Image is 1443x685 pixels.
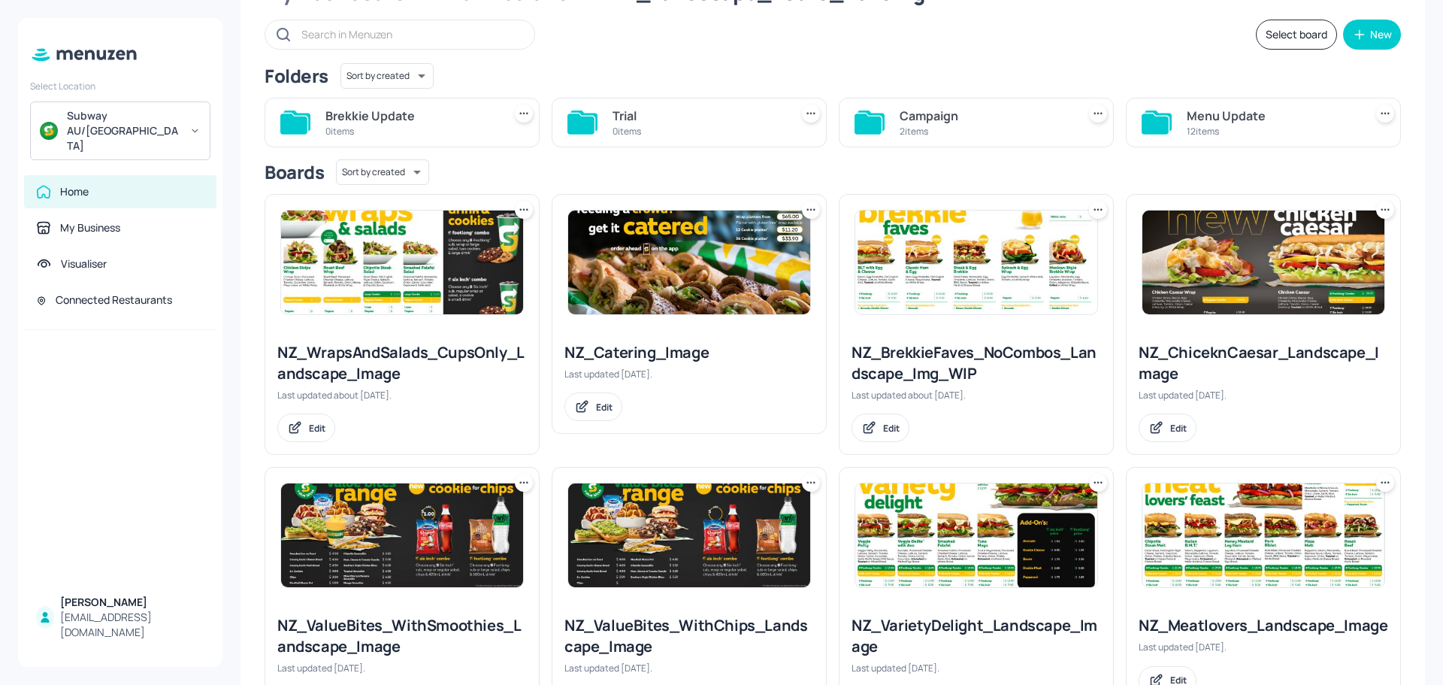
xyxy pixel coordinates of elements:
[1139,641,1388,653] div: Last updated [DATE].
[900,107,1071,125] div: Campaign
[1187,107,1358,125] div: Menu Update
[852,389,1101,402] div: Last updated about [DATE].
[564,342,814,363] div: NZ_Catering_Image
[30,80,210,92] div: Select Location
[852,615,1101,657] div: NZ_VarietyDelight_Landscape_Image
[1142,483,1384,587] img: 2025-07-02-1751430481948bzlgep1s3fh.jpeg
[309,422,325,435] div: Edit
[596,401,613,414] div: Edit
[855,483,1097,587] img: 2025-07-02-1751432555606rwsy9ai2mkf.jpeg
[336,157,429,187] div: Sort by created
[1256,20,1337,50] button: Select board
[1139,615,1388,636] div: NZ_Meatlovers_Landscape_Image
[564,662,814,674] div: Last updated [DATE].
[265,160,324,184] div: Boards
[564,615,814,657] div: NZ_ValueBites_WithChips_Landscape_Image
[277,662,527,674] div: Last updated [DATE].
[67,108,180,153] div: Subway AU/[GEOGRAPHIC_DATA]
[340,61,434,91] div: Sort by created
[277,615,527,657] div: NZ_ValueBites_WithSmoothies_Landscape_Image
[1370,29,1392,40] div: New
[56,292,172,308] div: Connected Restaurants
[325,125,497,138] div: 0 items
[568,211,810,314] img: 2025-07-16-1752628906277ax8q84zcqxf.jpeg
[265,64,328,88] div: Folders
[1187,125,1358,138] div: 12 items
[60,184,89,199] div: Home
[564,368,814,380] div: Last updated [DATE].
[1142,211,1384,314] img: 2025-07-15-1752554207385iyeg9sgfemd.jpeg
[883,422,900,435] div: Edit
[301,23,519,45] input: Search in Menuzen
[613,125,784,138] div: 0 items
[900,125,1071,138] div: 2 items
[613,107,784,125] div: Trial
[852,662,1101,674] div: Last updated [DATE].
[60,595,204,610] div: [PERSON_NAME]
[277,342,527,384] div: NZ_WrapsAndSalads_CupsOnly_Landscape_Image
[60,610,204,640] div: [EMAIL_ADDRESS][DOMAIN_NAME]
[281,483,523,587] img: 2025-08-06-1754520784707brzraa7x33.jpeg
[568,483,810,587] img: 2025-07-29-17538305239160zh9yyp7r3h.jpeg
[60,220,120,235] div: My Business
[1139,389,1388,402] div: Last updated [DATE].
[281,211,523,314] img: 2025-08-28-1756421273028viej06msaz.jpeg
[1343,20,1401,50] button: New
[61,256,107,271] div: Visualiser
[855,211,1097,314] img: 2025-08-13-1755052943531tuvh3blhx1.jpeg
[325,107,497,125] div: Brekkie Update
[852,342,1101,384] div: NZ_BrekkieFaves_NoCombos_Landscape_Img_WIP
[1139,342,1388,384] div: NZ_ChiceknCaesar_Landscape_Image
[40,122,58,140] img: avatar
[277,389,527,402] div: Last updated about [DATE].
[1170,422,1187,435] div: Edit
